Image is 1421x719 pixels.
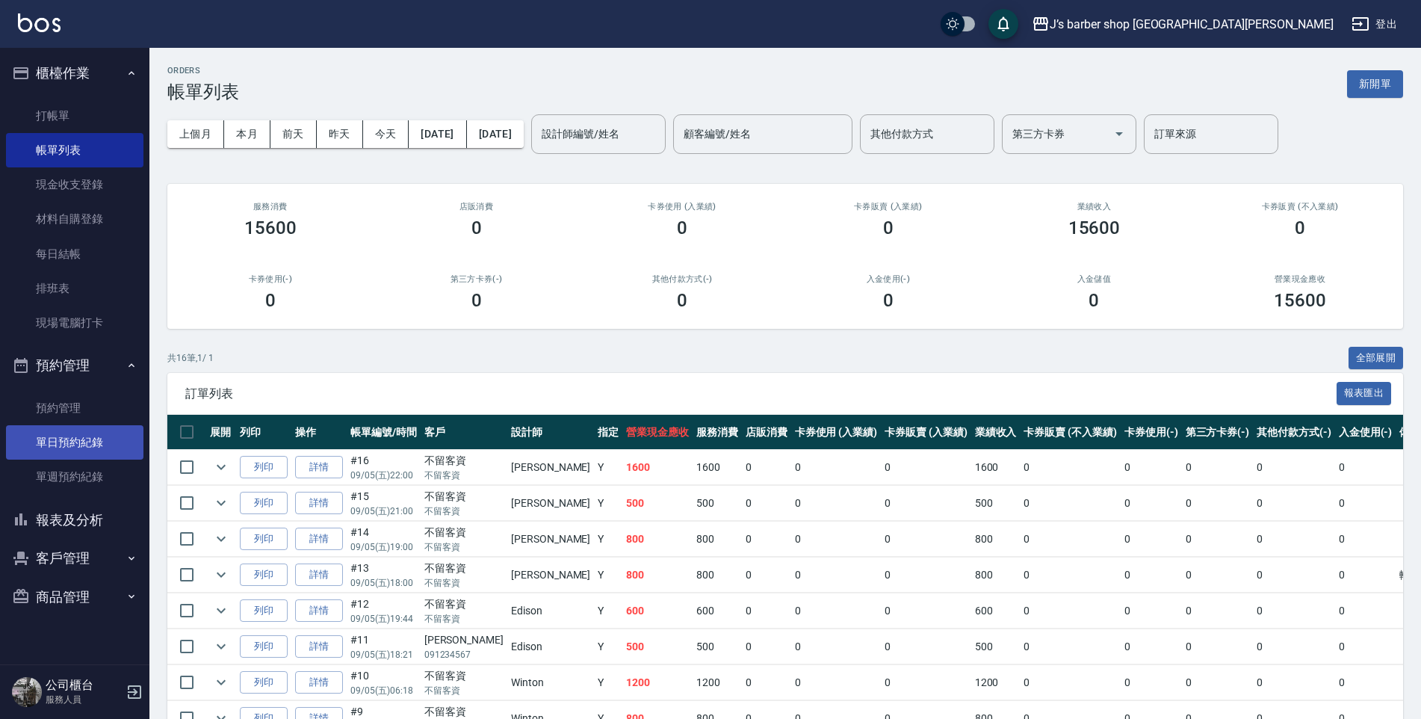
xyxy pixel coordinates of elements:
[622,665,693,700] td: 1200
[1335,629,1396,664] td: 0
[1050,15,1334,34] div: J’s barber shop [GEOGRAPHIC_DATA][PERSON_NAME]
[350,540,417,554] p: 09/05 (五) 19:00
[46,693,122,706] p: 服務人員
[210,528,232,550] button: expand row
[988,9,1018,39] button: save
[291,415,347,450] th: 操作
[971,522,1021,557] td: 800
[347,450,421,485] td: #16
[1215,274,1385,284] h2: 營業現金應收
[421,415,507,450] th: 客戶
[693,558,742,593] td: 800
[295,492,343,515] a: 詳情
[1253,522,1335,557] td: 0
[791,522,882,557] td: 0
[350,648,417,661] p: 09/05 (五) 18:21
[1335,558,1396,593] td: 0
[471,217,482,238] h3: 0
[167,66,239,75] h2: ORDERS
[883,290,894,311] h3: 0
[424,453,504,469] div: 不留客資
[622,450,693,485] td: 1600
[347,486,421,521] td: #15
[6,202,143,236] a: 材料自購登錄
[6,271,143,306] a: 排班表
[597,202,767,212] h2: 卡券使用 (入業績)
[791,558,882,593] td: 0
[6,578,143,617] button: 商品管理
[693,522,742,557] td: 800
[391,202,562,212] h2: 店販消費
[1347,70,1403,98] button: 新開單
[1009,274,1180,284] h2: 入金儲值
[742,522,791,557] td: 0
[622,593,693,629] td: 600
[693,415,742,450] th: 服務消費
[363,120,409,148] button: 今天
[295,671,343,694] a: 詳情
[742,486,791,521] td: 0
[240,671,288,694] button: 列印
[240,528,288,551] button: 列印
[1020,558,1120,593] td: 0
[6,501,143,540] button: 報表及分析
[1020,522,1120,557] td: 0
[1182,629,1254,664] td: 0
[295,456,343,479] a: 詳情
[424,596,504,612] div: 不留客資
[424,504,504,518] p: 不留客資
[350,576,417,590] p: 09/05 (五) 18:00
[791,450,882,485] td: 0
[693,486,742,521] td: 500
[424,540,504,554] p: 不留客資
[742,665,791,700] td: 0
[424,612,504,626] p: 不留客資
[347,558,421,593] td: #13
[507,522,594,557] td: [PERSON_NAME]
[507,486,594,521] td: [PERSON_NAME]
[1121,486,1182,521] td: 0
[424,561,504,576] div: 不留客資
[6,237,143,271] a: 每日結帳
[1121,593,1182,629] td: 0
[803,202,973,212] h2: 卡券販賣 (入業績)
[295,635,343,658] a: 詳情
[1020,486,1120,521] td: 0
[1020,415,1120,450] th: 卡券販賣 (不入業績)
[167,81,239,102] h3: 帳單列表
[424,632,504,648] div: [PERSON_NAME]
[18,13,61,32] img: Logo
[971,665,1021,700] td: 1200
[424,525,504,540] div: 不留客資
[236,415,291,450] th: 列印
[1182,558,1254,593] td: 0
[594,522,622,557] td: Y
[507,629,594,664] td: Edison
[881,558,971,593] td: 0
[507,558,594,593] td: [PERSON_NAME]
[244,217,297,238] h3: 15600
[594,486,622,521] td: Y
[210,635,232,658] button: expand row
[791,629,882,664] td: 0
[347,665,421,700] td: #10
[6,99,143,133] a: 打帳單
[424,576,504,590] p: 不留客資
[791,415,882,450] th: 卡券使用 (入業績)
[594,450,622,485] td: Y
[295,528,343,551] a: 詳情
[622,629,693,664] td: 500
[210,671,232,694] button: expand row
[206,415,236,450] th: 展開
[791,486,882,521] td: 0
[597,274,767,284] h2: 其他付款方式(-)
[594,629,622,664] td: Y
[507,450,594,485] td: [PERSON_NAME]
[1009,202,1180,212] h2: 業績收入
[622,522,693,557] td: 800
[424,668,504,684] div: 不留客資
[1253,415,1335,450] th: 其他付款方式(-)
[6,54,143,93] button: 櫃檯作業
[409,120,466,148] button: [DATE]
[1182,415,1254,450] th: 第三方卡券(-)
